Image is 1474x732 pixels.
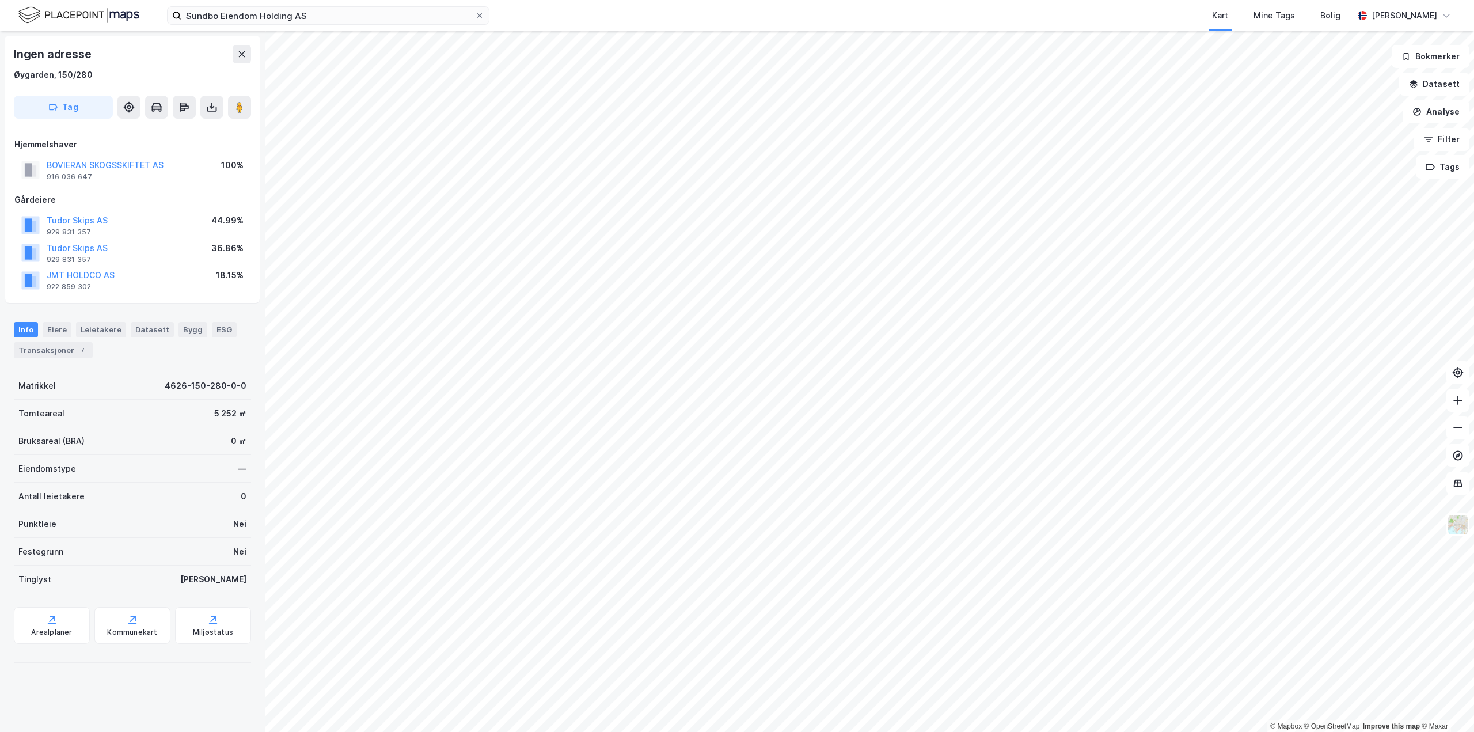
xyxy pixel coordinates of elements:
[238,462,246,476] div: —
[221,158,244,172] div: 100%
[212,322,237,337] div: ESG
[14,96,113,119] button: Tag
[18,407,64,420] div: Tomteareal
[18,490,85,503] div: Antall leietakere
[178,322,207,337] div: Bygg
[18,572,51,586] div: Tinglyst
[1416,677,1474,732] iframe: Chat Widget
[18,545,63,559] div: Festegrunn
[1320,9,1340,22] div: Bolig
[18,379,56,393] div: Matrikkel
[1416,155,1469,179] button: Tags
[1253,9,1295,22] div: Mine Tags
[31,628,72,637] div: Arealplaner
[1372,9,1437,22] div: [PERSON_NAME]
[1403,100,1469,123] button: Analyse
[216,268,244,282] div: 18.15%
[76,322,126,337] div: Leietakere
[1414,128,1469,151] button: Filter
[165,379,246,393] div: 4626-150-280-0-0
[1304,722,1360,730] a: OpenStreetMap
[233,517,246,531] div: Nei
[18,5,139,25] img: logo.f888ab2527a4732fd821a326f86c7f29.svg
[47,172,92,181] div: 916 036 647
[1399,73,1469,96] button: Datasett
[1363,722,1420,730] a: Improve this map
[47,227,91,237] div: 929 831 357
[241,490,246,503] div: 0
[233,545,246,559] div: Nei
[14,342,93,358] div: Transaksjoner
[214,407,246,420] div: 5 252 ㎡
[14,68,93,82] div: Øygarden, 150/280
[131,322,174,337] div: Datasett
[211,241,244,255] div: 36.86%
[1212,9,1228,22] div: Kart
[14,45,93,63] div: Ingen adresse
[193,628,233,637] div: Miljøstatus
[14,322,38,337] div: Info
[14,138,250,151] div: Hjemmelshaver
[18,517,56,531] div: Punktleie
[14,193,250,207] div: Gårdeiere
[1447,514,1469,536] img: Z
[18,434,85,448] div: Bruksareal (BRA)
[181,7,475,24] input: Søk på adresse, matrikkel, gårdeiere, leietakere eller personer
[43,322,71,337] div: Eiere
[231,434,246,448] div: 0 ㎡
[47,282,91,291] div: 922 859 302
[1270,722,1302,730] a: Mapbox
[180,572,246,586] div: [PERSON_NAME]
[107,628,157,637] div: Kommunekart
[211,214,244,227] div: 44.99%
[1392,45,1469,68] button: Bokmerker
[77,344,88,356] div: 7
[18,462,76,476] div: Eiendomstype
[47,255,91,264] div: 929 831 357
